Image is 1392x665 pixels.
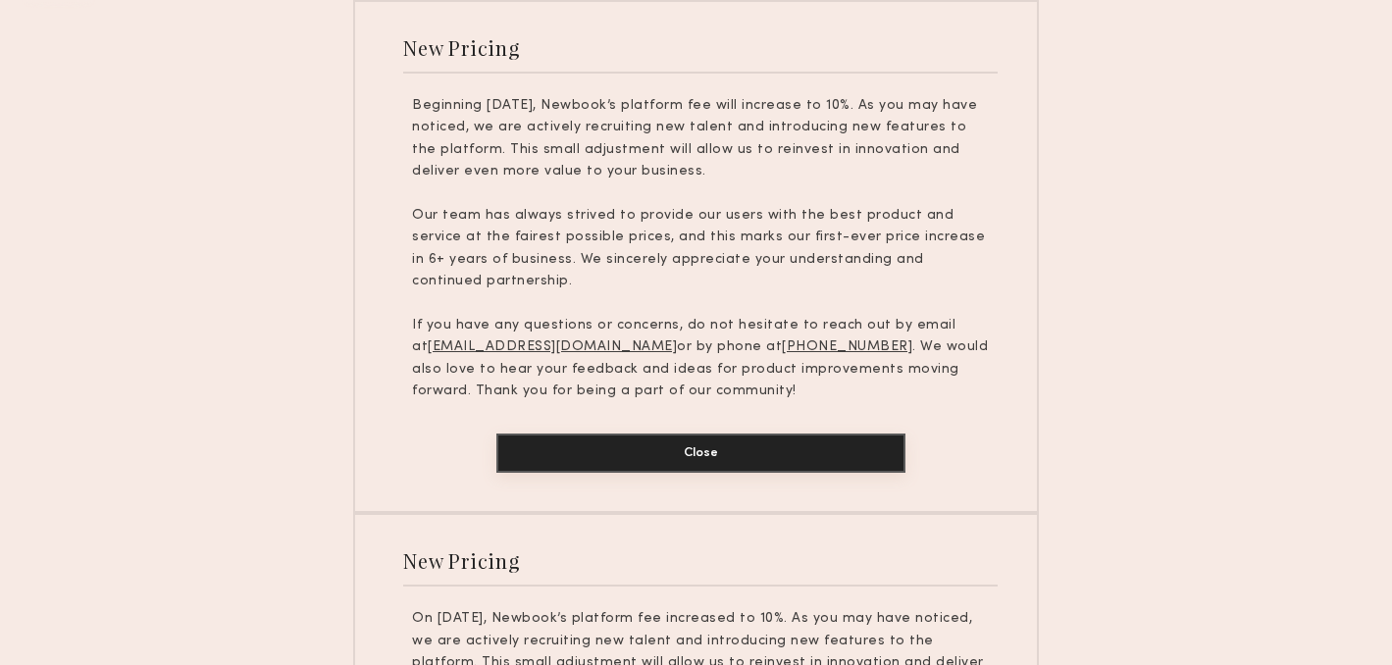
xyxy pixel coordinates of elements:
p: Beginning [DATE], Newbook’s platform fee will increase to 10%. As you may have noticed, we are ac... [412,95,989,183]
p: Our team has always strived to provide our users with the best product and service at the fairest... [412,205,989,293]
p: If you have any questions or concerns, do not hesitate to reach out by email at or by phone at . ... [412,315,989,403]
button: Close [496,434,905,473]
div: New Pricing [403,34,520,61]
u: [PHONE_NUMBER] [782,340,912,353]
div: New Pricing [403,547,520,574]
u: [EMAIL_ADDRESS][DOMAIN_NAME] [428,340,677,353]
